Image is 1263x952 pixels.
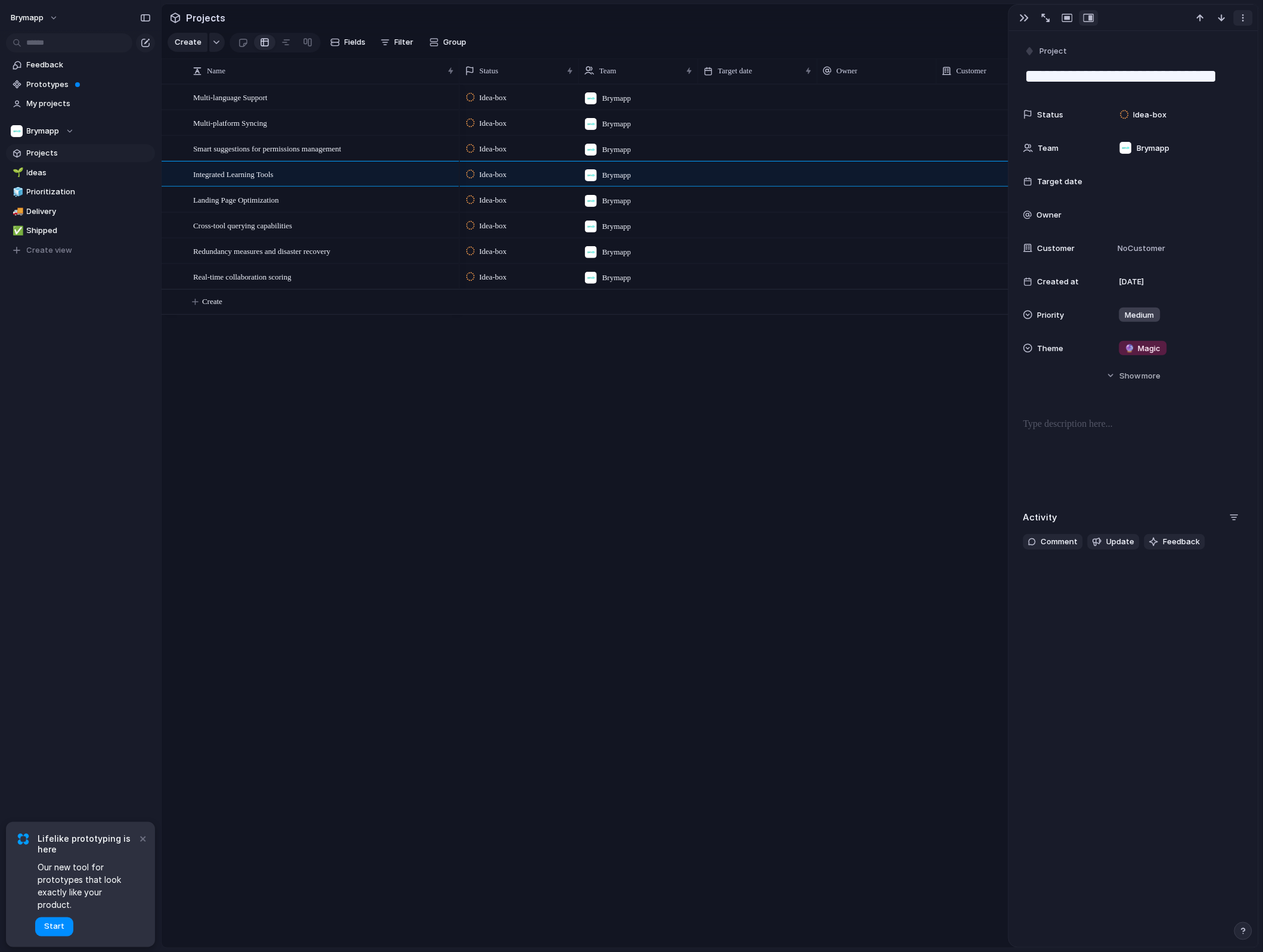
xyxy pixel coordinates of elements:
[1038,176,1083,188] span: Target date
[6,241,155,259] button: Create view
[11,12,44,24] span: brymapp
[193,116,267,129] span: Multi-platform Syncing
[602,118,631,130] span: Brymapp
[479,169,507,181] span: Idea-box
[1023,365,1244,386] button: Showmore
[168,33,208,52] button: Create
[479,246,507,258] span: Idea-box
[184,7,228,29] span: Projects
[479,117,507,129] span: Idea-box
[13,204,21,218] div: 🚚
[423,33,473,52] button: Group
[193,141,341,155] span: Smart suggestions for permissions management
[602,169,631,181] span: Brymapp
[395,36,414,48] span: Filter
[479,92,507,104] span: Idea-box
[27,186,151,198] span: Prioritization
[602,195,631,207] span: Brymapp
[837,65,858,77] span: Owner
[35,917,73,937] button: Start
[602,246,631,258] span: Brymapp
[6,203,155,221] a: 🚚Delivery
[345,36,366,48] span: Fields
[27,167,151,179] span: Ideas
[6,164,155,182] a: 🌱Ideas
[1038,309,1064,321] span: Priority
[1038,109,1064,121] span: Status
[479,194,507,206] span: Idea-box
[193,167,274,181] span: Integrated Learning Tools
[1144,534,1205,550] button: Feedback
[193,218,292,232] span: Cross-tool querying capabilities
[38,834,137,855] span: Lifelike prototyping is here
[1107,536,1135,548] span: Update
[27,206,151,218] span: Delivery
[602,92,631,104] span: Brymapp
[6,76,155,94] a: Prototypes
[376,33,419,52] button: Filter
[599,65,617,77] span: Team
[13,185,21,199] div: 🧊
[13,166,21,179] div: 🌱
[1023,511,1058,525] h2: Activity
[479,220,507,232] span: Idea-box
[38,861,137,911] span: Our new tool for prototypes that look exactly like your product.
[27,98,151,110] span: My projects
[326,33,371,52] button: Fields
[1142,370,1161,382] span: more
[1023,534,1083,550] button: Comment
[6,222,155,240] a: ✅Shipped
[1038,142,1059,154] span: Team
[44,921,64,933] span: Start
[602,272,631,284] span: Brymapp
[1115,243,1166,255] span: No Customer
[27,244,73,256] span: Create view
[1119,276,1144,288] span: [DATE]
[207,65,225,77] span: Name
[6,122,155,140] button: Brymapp
[193,269,292,283] span: Real-time collaboration scoring
[602,221,631,232] span: Brymapp
[27,79,151,91] span: Prototypes
[479,143,507,155] span: Idea-box
[11,206,23,218] button: 🚚
[1120,370,1141,382] span: Show
[175,36,202,48] span: Create
[27,59,151,71] span: Feedback
[13,224,21,238] div: ✅
[6,56,155,74] a: Feedback
[479,65,499,77] span: Status
[1125,309,1154,321] span: Medium
[6,183,155,201] a: 🧊Prioritization
[1037,209,1062,221] span: Owner
[1137,142,1170,154] span: Brymapp
[6,144,155,162] a: Projects
[193,90,268,104] span: Multi-language Support
[11,167,23,179] button: 🌱
[5,8,64,27] button: brymapp
[956,65,987,77] span: Customer
[602,144,631,156] span: Brymapp
[1134,109,1167,121] span: Idea-box
[193,193,279,206] span: Landing Page Optimization
[11,225,23,237] button: ✅
[444,36,467,48] span: Group
[479,271,507,283] span: Idea-box
[1038,343,1064,355] span: Theme
[27,147,151,159] span: Projects
[193,244,330,258] span: Redundancy measures and disaster recovery
[1125,343,1161,355] span: Magic
[718,65,753,77] span: Target date
[27,225,151,237] span: Shipped
[1088,534,1140,550] button: Update
[136,832,150,846] button: Dismiss
[11,186,23,198] button: 🧊
[202,296,222,308] span: Create
[1022,43,1071,60] button: Project
[1163,536,1200,548] span: Feedback
[6,95,155,113] a: My projects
